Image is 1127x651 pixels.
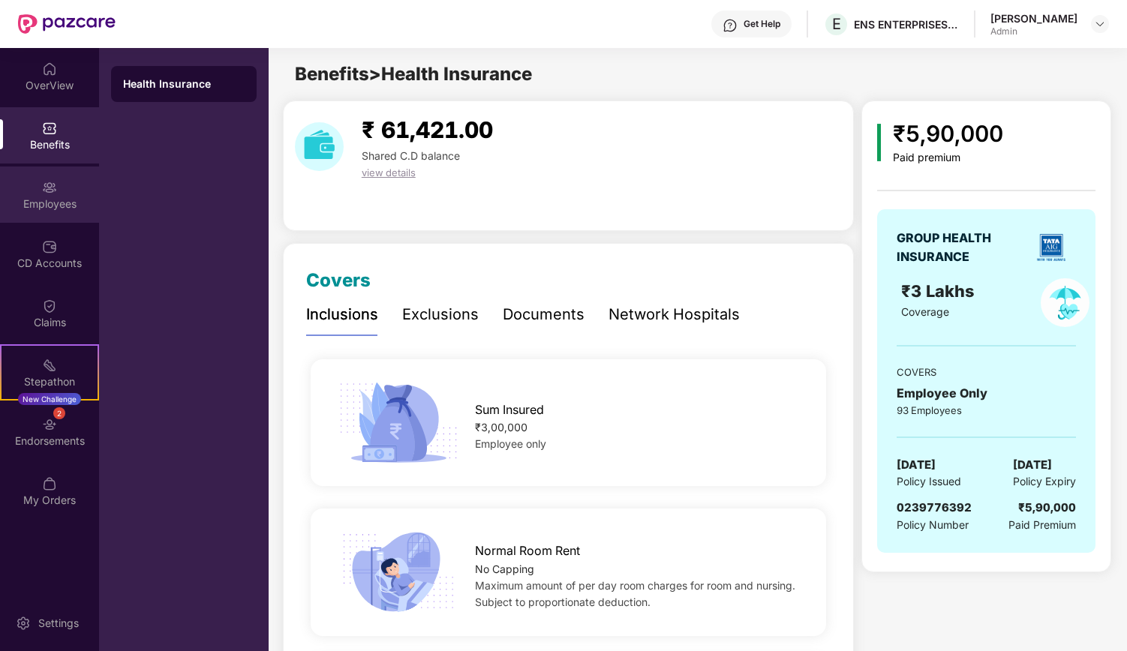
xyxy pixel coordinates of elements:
[1018,499,1076,517] div: ₹5,90,000
[42,61,57,76] img: svg+xml;base64,PHN2ZyBpZD0iSG9tZSIgeG1sbnM9Imh0dHA6Ly93d3cudzMub3JnLzIwMDAvc3ZnIiB3aWR0aD0iMjAiIG...
[609,303,740,326] div: Network Hospitals
[2,374,98,389] div: Stepathon
[897,473,961,490] span: Policy Issued
[475,561,803,577] div: No Capping
[877,124,881,161] img: icon
[1094,18,1106,30] img: svg+xml;base64,PHN2ZyBpZD0iRHJvcGRvd24tMzJ4MzIiIHhtbG5zPSJodHRwOi8vd3d3LnczLm9yZy8yMDAwL3N2ZyIgd2...
[306,269,371,291] span: Covers
[18,14,116,34] img: New Pazcare Logo
[334,378,463,467] img: icon
[306,303,378,326] div: Inclusions
[42,476,57,491] img: svg+xml;base64,PHN2ZyBpZD0iTXlfT3JkZXJzIiBkYXRhLW5hbWU9Ik15IE9yZGVycyIgeG1sbnM9Imh0dHA6Ly93d3cudz...
[901,281,979,301] span: ₹3 Lakhs
[897,500,972,514] span: 0239776392
[723,18,738,33] img: svg+xml;base64,PHN2ZyBpZD0iSGVscC0zMngzMiIgeG1sbnM9Imh0dHA6Ly93d3cudzMub3JnLzIwMDAvc3ZnIiB3aWR0aD...
[42,358,57,373] img: svg+xml;base64,PHN2ZyB4bWxucz0iaHR0cDovL3d3dy53My5vcmcvMjAwMC9zdmciIHdpZHRoPSIyMSIgaGVpZ2h0PSIyMC...
[897,229,1026,266] div: GROUP HEALTH INSURANCE
[475,437,546,450] span: Employee only
[295,122,344,171] img: download
[744,18,780,30] div: Get Help
[42,239,57,254] img: svg+xml;base64,PHN2ZyBpZD0iQ0RfQWNjb3VudHMiIGRhdGEtbmFtZT0iQ0QgQWNjb3VudHMiIHhtbG5zPSJodHRwOi8vd3...
[990,25,1077,37] div: Admin
[1013,473,1076,490] span: Policy Expiry
[475,541,580,560] span: Normal Room Rent
[897,364,1076,379] div: COVERS
[503,303,585,326] div: Documents
[362,149,460,162] span: Shared C.D balance
[897,384,1076,403] div: Employee Only
[990,11,1077,25] div: [PERSON_NAME]
[854,17,959,31] div: ENS ENTERPRISES PRIVATE LIMITED
[34,616,83,631] div: Settings
[893,151,1003,164] div: Paid premium
[475,419,803,436] div: ₹3,00,000
[16,616,31,631] img: svg+xml;base64,PHN2ZyBpZD0iU2V0dGluZy0yMHgyMCIgeG1sbnM9Imh0dHA6Ly93d3cudzMub3JnLzIwMDAvc3ZnIiB3aW...
[1013,456,1052,474] span: [DATE]
[42,180,57,195] img: svg+xml;base64,PHN2ZyBpZD0iRW1wbG95ZWVzIiB4bWxucz0iaHR0cDovL3d3dy53My5vcmcvMjAwMC9zdmciIHdpZHRoPS...
[362,116,493,143] span: ₹ 61,421.00
[901,305,949,318] span: Coverage
[475,579,795,608] span: Maximum amount of per day room charges for room and nursing. Subject to proportionate deduction.
[897,518,969,531] span: Policy Number
[18,393,81,405] div: New Challenge
[832,15,841,33] span: E
[475,400,544,419] span: Sum Insured
[1008,517,1076,533] span: Paid Premium
[1031,227,1071,268] img: insurerLogo
[402,303,479,326] div: Exclusions
[334,527,463,616] img: icon
[897,456,936,474] span: [DATE]
[123,76,245,91] div: Health Insurance
[1041,278,1089,327] img: policyIcon
[295,63,532,85] span: Benefits > Health Insurance
[42,298,57,313] img: svg+xml;base64,PHN2ZyBpZD0iQ2xhaW0iIHhtbG5zPSJodHRwOi8vd3d3LnczLm9yZy8yMDAwL3N2ZyIgd2lkdGg9IjIwIi...
[893,116,1003,151] div: ₹5,90,000
[362,166,416,178] span: view details
[42,121,57,136] img: svg+xml;base64,PHN2ZyBpZD0iQmVuZWZpdHMiIHhtbG5zPSJodHRwOi8vd3d3LnczLm9yZy8yMDAwL3N2ZyIgd2lkdGg9Ij...
[53,407,65,419] div: 2
[42,417,57,432] img: svg+xml;base64,PHN2ZyBpZD0iRW5kb3JzZW1lbnRzIiB4bWxucz0iaHR0cDovL3d3dy53My5vcmcvMjAwMC9zdmciIHdpZH...
[897,403,1076,418] div: 93 Employees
